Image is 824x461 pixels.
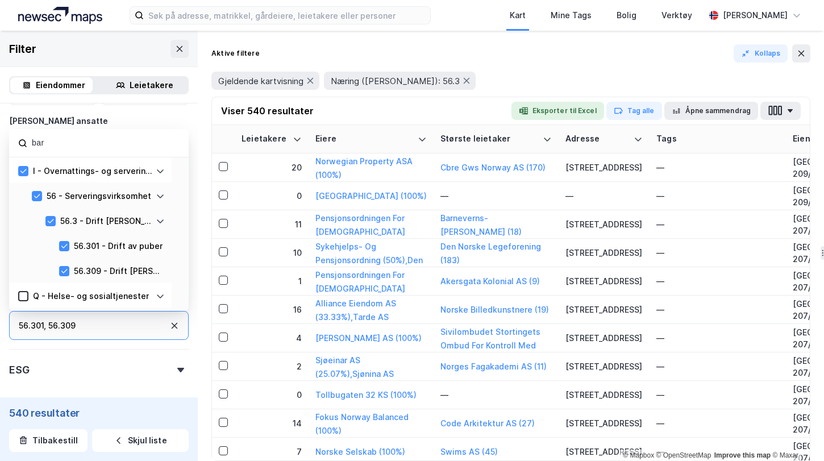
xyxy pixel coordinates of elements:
[565,275,643,287] div: [STREET_ADDRESS]
[9,40,36,58] div: Filter
[565,190,643,202] div: —
[18,7,102,24] img: logo.a4113a55bc3d86da70a041830d287a7e.svg
[551,9,592,22] div: Mine Tags
[242,360,302,372] div: 2
[656,272,779,290] div: —
[211,49,260,58] div: Aktive filtere
[36,78,85,92] div: Eiendommer
[565,332,643,344] div: [STREET_ADDRESS]
[656,159,779,177] div: —
[714,451,771,459] a: Improve this map
[242,446,302,458] div: 7
[565,218,643,230] div: [STREET_ADDRESS]
[511,102,604,120] button: Eksporter til Excel
[19,319,46,333] div: 56.301 ,
[218,76,303,86] span: Gjeldende kartvisning
[664,102,759,120] button: Åpne sammendrag
[565,446,643,458] div: [STREET_ADDRESS]
[242,218,302,230] div: 11
[565,304,643,315] div: [STREET_ADDRESS]
[565,389,643,401] div: [STREET_ADDRESS]
[656,414,779,433] div: —
[656,358,779,376] div: —
[656,443,779,461] div: —
[315,134,413,144] div: Eiere
[242,417,302,429] div: 14
[565,360,643,372] div: [STREET_ADDRESS]
[331,76,460,86] span: Næring ([PERSON_NAME]): 56.3
[130,78,173,92] div: Leietakere
[242,190,302,202] div: 0
[565,417,643,429] div: [STREET_ADDRESS]
[510,9,526,22] div: Kart
[623,451,654,459] a: Mapbox
[565,161,643,173] div: [STREET_ADDRESS]
[656,134,779,144] div: Tags
[767,406,824,461] iframe: Chat Widget
[242,247,302,259] div: 10
[9,114,108,128] div: [PERSON_NAME] ansatte
[656,329,779,347] div: —
[656,451,711,459] a: OpenStreetMap
[565,247,643,259] div: [STREET_ADDRESS]
[767,406,824,461] div: Kontrollprogram for chat
[656,187,779,205] div: —
[656,386,779,404] div: —
[440,389,552,401] div: —
[242,332,302,344] div: 4
[661,9,692,22] div: Verktøy
[242,389,302,401] div: 0
[242,275,302,287] div: 1
[656,215,779,234] div: —
[221,104,314,118] div: Viser 540 resultater
[9,406,189,420] div: 540 resultater
[9,429,88,452] button: Tilbakestill
[723,9,788,22] div: [PERSON_NAME]
[242,161,302,173] div: 20
[617,9,636,22] div: Bolig
[242,134,288,144] div: Leietakere
[734,44,788,63] button: Kollaps
[565,134,629,144] div: Adresse
[606,102,662,120] button: Tag alle
[656,244,779,262] div: —
[656,301,779,319] div: —
[242,304,302,315] div: 16
[144,7,430,24] input: Søk på adresse, matrikkel, gårdeiere, leietakere eller personer
[440,134,538,144] div: Største leietaker
[9,363,29,377] div: ESG
[92,429,189,452] button: Skjul liste
[440,190,552,202] div: —
[48,319,76,333] div: 56.309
